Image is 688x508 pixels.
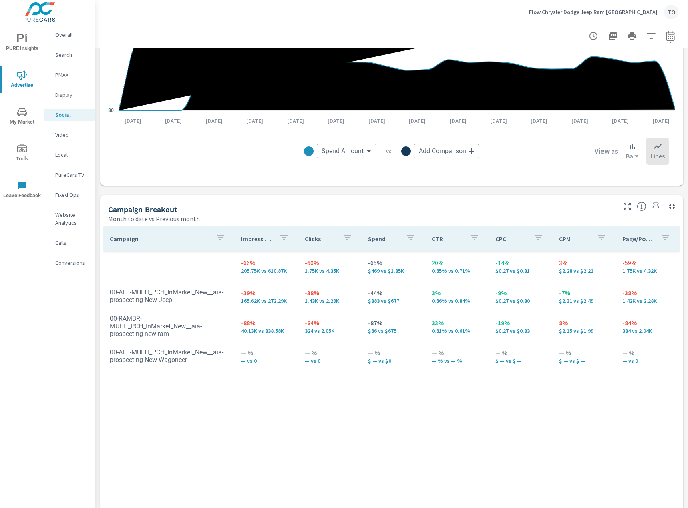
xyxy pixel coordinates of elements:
[403,117,431,125] p: [DATE]
[322,147,364,155] span: Spend Amount
[200,117,228,125] p: [DATE]
[606,117,634,125] p: [DATE]
[305,235,336,243] p: Clicks
[55,131,89,139] p: Video
[566,117,594,125] p: [DATE]
[368,328,419,334] p: $86 vs $675
[55,151,89,159] p: Local
[432,348,483,358] p: — %
[432,328,483,334] p: 0.81% vs 0.61%
[108,205,177,214] h5: Campaign Breakout
[55,259,89,267] p: Conversions
[432,268,483,274] p: 0.85% vs 0.71%
[495,288,546,298] p: -9%
[44,109,95,121] div: Social
[44,189,95,201] div: Fixed Ops
[363,117,391,125] p: [DATE]
[305,328,356,334] p: 324 vs 2,053
[44,69,95,81] div: PMAX
[44,169,95,181] div: PureCars TV
[559,328,610,334] p: $2.15 vs $1.99
[414,144,479,158] div: Add Comparison
[44,29,95,41] div: Overall
[368,318,419,328] p: -87%
[621,200,634,213] button: Make Fullscreen
[159,117,187,125] p: [DATE]
[622,258,673,268] p: -59%
[241,348,292,358] p: — %
[432,318,483,328] p: 33%
[376,148,401,155] p: vs
[241,235,273,243] p: Impressions
[559,348,610,358] p: — %
[444,117,472,125] p: [DATE]
[559,298,610,304] p: $2.31 vs $2.49
[495,358,546,364] p: $ — vs $ —
[495,235,527,243] p: CPC
[432,258,483,268] p: 20%
[305,318,356,328] p: -84%
[622,328,673,334] p: 334 vs 2,035
[55,191,89,199] p: Fixed Ops
[432,358,483,364] p: — % vs — %
[626,151,638,161] p: Bars
[666,200,678,213] button: Minimize Widget
[622,298,673,304] p: 1,418 vs 2,281
[622,268,673,274] p: 1,752 vs 4,316
[103,308,235,344] td: 00-RAMBR-MULTI_PCH_InMarket_New__aia-prospecting-new-ram
[3,70,41,90] span: Advertise
[495,298,546,304] p: $0.27 vs $0.30
[495,318,546,328] p: -19%
[44,257,95,269] div: Conversions
[664,5,678,19] div: TO
[241,117,269,125] p: [DATE]
[103,282,235,310] td: 00-ALL-MULTI_PCH_InMarket_New__aia-prospecting-New-Jeep
[529,8,658,16] p: Flow Chrysler Dodge Jeep Ram [GEOGRAPHIC_DATA]
[44,49,95,61] div: Search
[0,24,44,208] div: nav menu
[55,239,89,247] p: Calls
[241,318,292,328] p: -88%
[241,358,292,364] p: — vs 0
[432,288,483,298] p: 3%
[3,144,41,164] span: Tools
[305,258,356,268] p: -60%
[108,214,200,224] p: Month to date vs Previous month
[485,117,513,125] p: [DATE]
[432,235,463,243] p: CTR
[55,71,89,79] p: PMAX
[559,268,610,274] p: $2.28 vs $2.21
[305,358,356,364] p: — vs 0
[55,171,89,179] p: PureCars TV
[3,34,41,53] span: PURE Insights
[495,348,546,358] p: — %
[622,235,654,243] p: Page/Post Action
[559,358,610,364] p: $ — vs $ —
[605,28,621,44] button: "Export Report to PDF"
[44,209,95,229] div: Website Analytics
[495,268,546,274] p: $0.27 vs $0.31
[622,358,673,364] p: — vs 0
[55,31,89,39] p: Overall
[622,288,673,298] p: -38%
[368,298,419,304] p: $383 vs $677
[44,237,95,249] div: Calls
[241,268,292,274] p: 205,746 vs 610,870
[595,147,618,155] h6: View as
[643,28,659,44] button: Apply Filters
[559,258,610,268] p: 3%
[55,211,89,227] p: Website Analytics
[322,117,350,125] p: [DATE]
[662,28,678,44] button: Select Date Range
[108,43,117,48] text: $29
[650,200,662,213] span: Save this to your personalized report
[305,348,356,358] p: — %
[559,288,610,298] p: -7%
[241,328,292,334] p: 40,130 vs 338,581
[650,151,665,161] p: Lines
[241,258,292,268] p: -66%
[419,147,466,155] span: Add Comparison
[647,117,675,125] p: [DATE]
[3,181,41,200] span: Leave Feedback
[525,117,553,125] p: [DATE]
